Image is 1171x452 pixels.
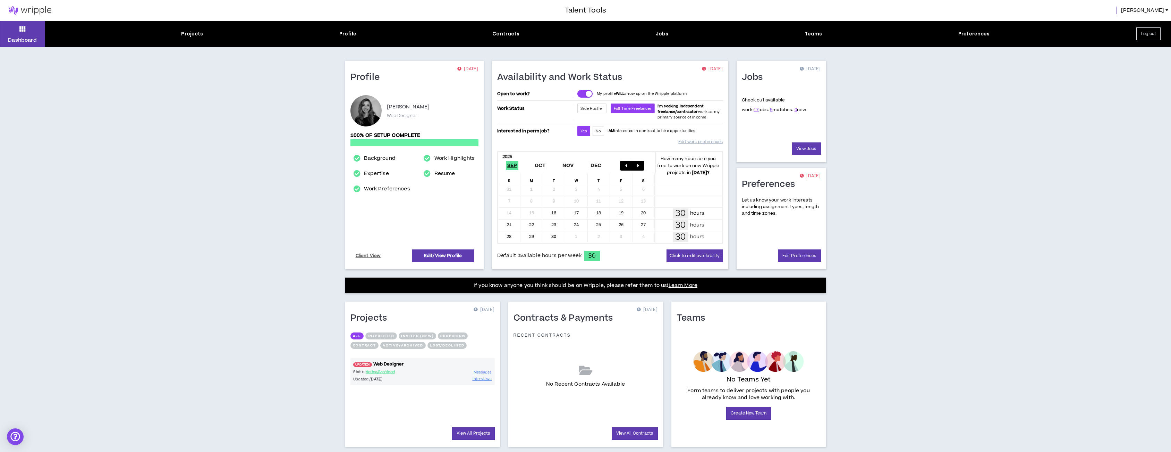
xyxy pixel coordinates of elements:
button: Contract [350,342,379,349]
a: Interviews [473,376,492,382]
a: View Jobs [792,142,821,155]
b: 2025 [502,154,512,160]
p: [PERSON_NAME] [387,103,430,111]
p: Let us know your work interests including assignment types, length and time zones. [742,197,821,217]
div: Contracts [492,30,519,38]
span: Side Hustler [580,106,603,111]
a: Background [364,154,395,163]
span: work as my primary source of income [657,104,720,120]
div: Teams [805,30,822,38]
a: View All Projects [452,427,495,440]
a: Create New Team [726,407,771,420]
a: 17 [754,107,758,113]
div: F [610,173,633,184]
button: Log out [1136,27,1161,40]
h1: Teams [677,313,711,324]
div: T [543,173,566,184]
button: Interested [365,332,397,339]
p: No Recent Contracts Available [546,380,625,388]
h1: Jobs [742,72,768,83]
span: [PERSON_NAME] [1121,7,1164,14]
button: Click to edit availability [667,249,723,262]
h1: Availability and Work Status [497,72,628,83]
div: T [588,173,610,184]
a: Client View [355,250,382,262]
div: Jobs [656,30,669,38]
div: Profile [339,30,356,38]
div: S [633,173,655,184]
i: [DATE] [370,377,382,382]
a: Expertise [364,170,389,178]
a: View All Contracts [612,427,658,440]
h1: Preferences [742,179,800,190]
h3: Talent Tools [565,5,606,16]
span: UPDATED! [353,362,372,367]
div: S [498,173,521,184]
a: Learn More [669,282,697,289]
p: [DATE] [474,306,494,313]
span: Active/Archived [366,369,395,375]
p: [DATE] [800,66,821,73]
p: [DATE] [702,66,723,73]
a: Edit work preferences [678,136,723,148]
span: Default available hours per week [497,252,582,260]
p: Open to work? [497,91,572,97]
span: jobs. [754,107,769,113]
p: hours [690,233,705,241]
p: [DATE] [457,66,478,73]
button: All [350,332,364,339]
p: Status: [353,369,423,375]
button: Proposing [438,332,467,339]
p: Dashboard [8,36,37,44]
div: Projects [181,30,203,38]
p: [DATE] [637,306,657,313]
button: Lost/Declined [427,342,467,349]
p: My profile show up on the Wripple platform [597,91,687,97]
p: hours [690,209,705,217]
p: Recent Contracts [514,332,571,338]
p: 100% of setup complete [350,132,478,139]
p: Updated: [353,376,423,382]
span: Dec [589,161,603,170]
span: matches. [770,107,793,113]
div: Open Intercom Messenger [7,428,24,445]
img: empty [693,351,804,372]
div: Preferences [958,30,990,38]
p: Web Designer [387,113,417,119]
span: Interviews [473,376,492,381]
p: If you know anyone you think should be on Wripple, please refer them to us! [474,281,697,290]
button: Invited (new) [399,332,436,339]
p: Work Status [497,104,572,113]
p: Interested in perm job? [497,126,572,136]
div: M [520,173,543,184]
p: How many hours are you free to work on new Wripple projects in [655,155,722,176]
a: Resume [434,170,455,178]
p: Form teams to deliver projects with people you already know and love working with. [679,387,818,401]
p: hours [690,221,705,229]
p: No Teams Yet [727,375,771,385]
span: No [596,129,601,134]
b: [DATE] ? [692,170,710,176]
h1: Projects [350,313,392,324]
p: Check out available work: [742,97,806,113]
a: UPDATED!Web Designer [350,361,495,368]
a: Edit/View Profile [412,249,474,262]
span: Yes [580,129,587,134]
span: Nov [561,161,575,170]
button: Active/Archived [380,342,426,349]
p: [DATE] [800,173,821,180]
a: Work Preferences [364,185,410,193]
h1: Profile [350,72,385,83]
a: Work Highlights [434,154,475,163]
strong: AM [609,128,614,133]
a: 0 [795,107,797,113]
a: Messages [474,369,492,376]
span: Oct [533,161,547,170]
strong: WILL [616,91,625,96]
a: 5 [770,107,772,113]
b: I'm seeking independent freelance/contractor [657,104,704,114]
span: new [795,107,806,113]
h1: Contracts & Payments [514,313,618,324]
a: Edit Preferences [778,249,821,262]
